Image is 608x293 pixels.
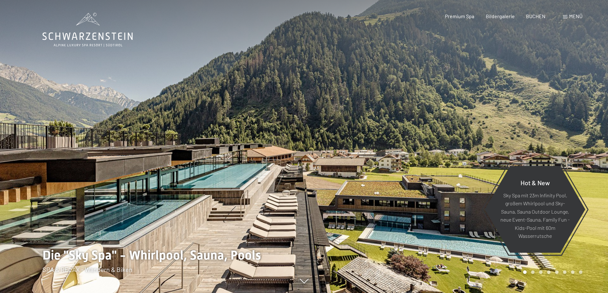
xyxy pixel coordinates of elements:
p: Sky Spa mit 23m Infinity Pool, großem Whirlpool und Sky-Sauna, Sauna Outdoor Lounge, neue Event-S... [500,191,570,240]
span: Hot & New [521,179,550,186]
div: Carousel Pagination [521,270,582,274]
div: Carousel Page 4 [547,270,551,274]
div: Carousel Page 1 (Current Slide) [523,270,527,274]
div: Carousel Page 7 [571,270,574,274]
div: Carousel Page 3 [539,270,543,274]
a: BUCHEN [526,13,545,19]
div: Carousel Page 2 [531,270,535,274]
div: Carousel Page 6 [563,270,567,274]
a: Premium Spa [445,13,474,19]
span: Menü [569,13,582,19]
a: Hot & New Sky Spa mit 23m Infinity Pool, großem Whirlpool und Sky-Sauna, Sauna Outdoor Lounge, ne... [484,165,586,253]
div: Carousel Page 5 [555,270,559,274]
a: Bildergalerie [486,13,515,19]
div: Carousel Page 8 [579,270,582,274]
